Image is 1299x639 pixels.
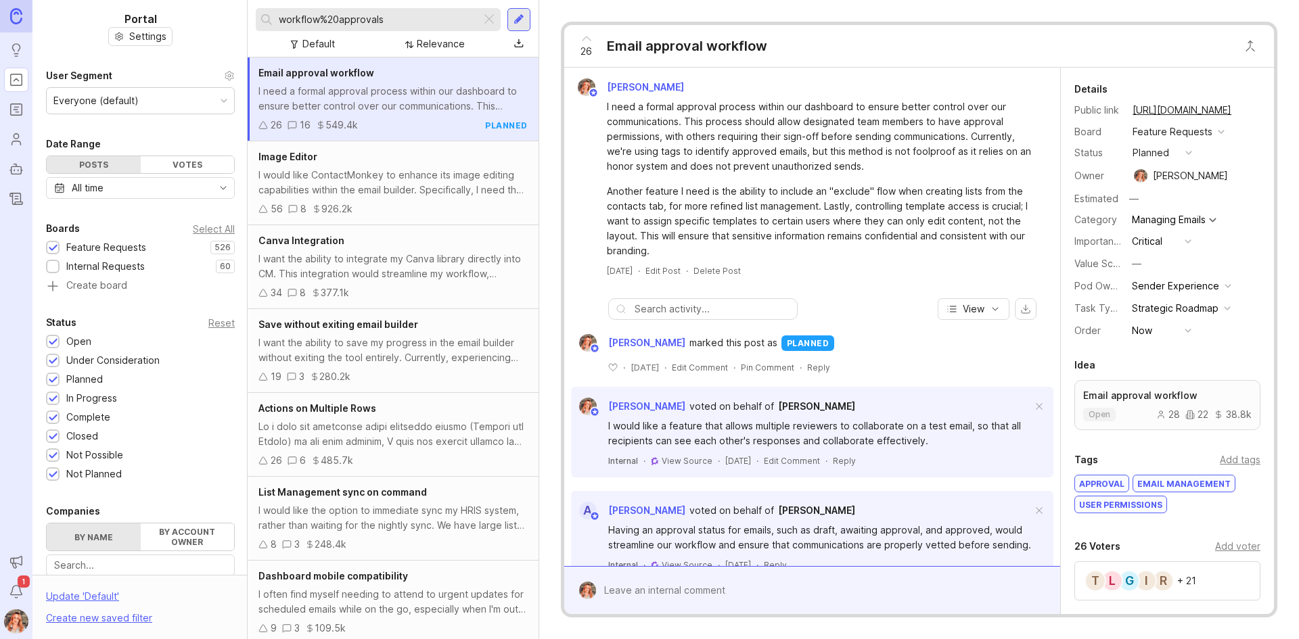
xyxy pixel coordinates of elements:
[570,78,695,96] a: Bronwen W[PERSON_NAME]
[294,621,300,636] div: 3
[258,419,528,449] div: Lo i dolo sit ametconse adipi elitseddo eiusmo (Tempori utl Etdolo) ma ali enim adminim, V quis n...
[571,398,685,415] a: Bronwen W[PERSON_NAME]
[938,298,1009,320] button: View
[588,88,598,98] img: member badge
[1074,380,1260,430] a: Email approval workflowopen282238.8k
[4,127,28,151] a: Users
[72,181,104,195] div: All time
[319,369,350,384] div: 280.2k
[764,455,820,467] div: Edit Comment
[963,302,984,316] span: View
[607,184,1033,258] div: Another feature I need is the ability to include an "exclude" flow when creating lists from the c...
[1089,409,1110,420] p: open
[18,575,30,588] span: 1
[778,400,855,412] span: [PERSON_NAME]
[46,314,76,331] div: Status
[302,37,335,51] div: Default
[258,335,528,365] div: I want the ability to save my progress in the email builder without exiting the tool entirely. Cu...
[607,265,633,277] a: [DATE]
[1118,570,1140,592] div: G
[589,407,599,417] img: member badge
[1132,234,1162,249] div: Critical
[124,11,157,27] h1: Portal
[4,157,28,181] a: Autopilot
[108,27,173,46] button: Settings
[248,141,539,225] a: Image EditorI would like ContactMonkey to enhance its image editing capabilities within the email...
[781,335,835,351] div: planned
[1156,410,1180,419] div: 28
[607,37,767,55] div: Email approval workflow
[271,285,282,300] div: 34
[4,38,28,62] a: Ideas
[212,183,234,193] svg: toggle icon
[638,265,640,277] div: ·
[141,156,235,173] div: Votes
[1085,570,1106,592] div: T
[579,502,597,519] div: A
[4,68,28,92] a: Portal
[651,561,659,569] img: gong
[607,99,1033,174] div: I need a formal approval process within our dashboard to ensure better control over our communica...
[664,362,666,373] div: ·
[279,12,476,27] input: Search...
[315,621,346,636] div: 109.5k
[778,503,855,518] a: [PERSON_NAME]
[300,453,306,468] div: 6
[623,362,625,373] div: ·
[271,369,281,384] div: 19
[608,335,685,350] span: [PERSON_NAME]
[693,265,741,277] div: Delete Post
[258,67,374,78] span: Email approval workflow
[689,503,774,518] div: voted on behalf of
[1214,410,1252,419] div: 38.8k
[66,259,145,274] div: Internal Requests
[46,68,112,84] div: User Segment
[294,537,300,552] div: 3
[1075,496,1166,513] div: user permissions
[645,265,681,277] div: Edit Post
[258,84,528,114] div: I need a formal approval process within our dashboard to ensure better control over our communica...
[258,570,408,582] span: Dashboard mobile compatibility
[46,611,152,625] div: Create new saved filter
[321,202,352,216] div: 926.2k
[248,225,539,309] a: Canva IntegrationI want the ability to integrate my Canva library directly into CM. This integrat...
[1074,235,1125,247] label: Importance
[1074,81,1108,97] div: Details
[417,37,465,51] div: Relevance
[248,393,539,477] a: Actions on Multiple RowsLo i dolo sit ametconse adipi elitseddo eiusmo (Tempori utl Etdolo) ma al...
[662,560,712,570] span: View Source
[1075,475,1129,492] div: approval
[1074,280,1143,291] label: Pod Ownership
[46,220,80,237] div: Boards
[741,362,794,373] div: Pin Comment
[651,457,659,465] img: gong
[66,429,98,444] div: Closed
[258,402,376,414] span: Actions on Multiple Rows
[315,537,346,552] div: 248.4k
[485,120,528,131] div: planned
[1153,168,1228,183] div: [PERSON_NAME]
[129,30,166,43] span: Settings
[631,362,659,373] span: [DATE]
[4,97,28,122] a: Roadmaps
[825,455,827,467] div: ·
[778,399,855,414] a: [PERSON_NAME]
[47,156,141,173] div: Posts
[1074,302,1122,314] label: Task Type
[321,285,349,300] div: 377.1k
[1133,124,1212,139] div: Feature Requests
[4,609,28,634] button: Bronwen W
[54,558,227,573] input: Search...
[258,587,528,617] div: I often find myself needing to attend to urgent updates for scheduled emails while on the go, esp...
[718,455,720,467] div: ·
[271,118,282,133] div: 26
[1074,357,1095,373] div: Idea
[258,318,418,330] span: Save without exiting email builder
[718,559,720,571] div: ·
[321,453,353,468] div: 485.7k
[325,118,358,133] div: 549.4k
[608,504,685,516] span: [PERSON_NAME]
[635,302,790,316] input: Search activity...
[300,285,306,300] div: 8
